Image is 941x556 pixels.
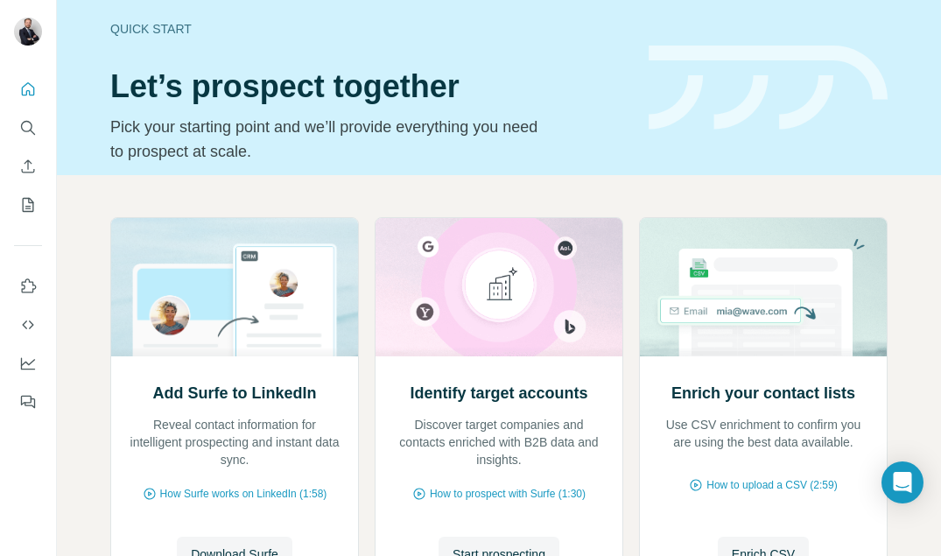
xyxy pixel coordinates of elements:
img: banner [649,46,888,130]
span: How to prospect with Surfe (1:30) [430,486,586,502]
button: Feedback [14,386,42,418]
button: Enrich CSV [14,151,42,182]
span: How to upload a CSV (2:59) [706,477,837,493]
img: Avatar [14,18,42,46]
button: Use Surfe on LinkedIn [14,271,42,302]
div: Quick start [110,20,628,38]
img: Enrich your contact lists [639,218,888,356]
div: Open Intercom Messenger [881,461,923,503]
button: Use Surfe API [14,309,42,341]
button: Dashboard [14,348,42,379]
h2: Add Surfe to LinkedIn [153,381,317,405]
span: How Surfe works on LinkedIn (1:58) [160,486,327,502]
p: Use CSV enrichment to confirm you are using the best data available. [657,416,869,451]
button: Search [14,112,42,144]
h2: Identify target accounts [410,381,587,405]
button: Quick start [14,74,42,105]
p: Reveal contact information for intelligent prospecting and instant data sync. [129,416,341,468]
p: Pick your starting point and we’ll provide everything you need to prospect at scale. [110,115,549,164]
button: My lists [14,189,42,221]
img: Add Surfe to LinkedIn [110,218,359,356]
img: Identify target accounts [375,218,623,356]
h2: Enrich your contact lists [671,381,855,405]
p: Discover target companies and contacts enriched with B2B data and insights. [393,416,605,468]
h1: Let’s prospect together [110,69,628,104]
